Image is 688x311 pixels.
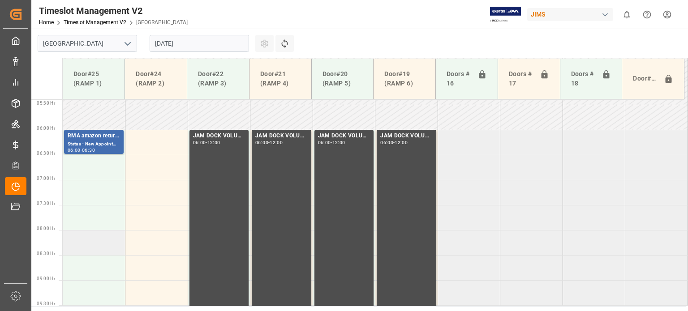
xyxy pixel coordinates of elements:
[395,141,408,145] div: 12:00
[393,141,395,145] div: -
[332,141,345,145] div: 12:00
[37,151,55,156] span: 06:30 Hr
[37,301,55,306] span: 09:30 Hr
[380,141,393,145] div: 06:00
[617,4,637,25] button: show 0 new notifications
[68,148,81,152] div: 06:00
[37,226,55,231] span: 08:00 Hr
[132,66,180,92] div: Door#24 (RAMP 2)
[37,251,55,256] span: 08:30 Hr
[82,148,95,152] div: 06:30
[629,70,660,87] div: Door#23
[37,101,55,106] span: 05:30 Hr
[37,126,55,131] span: 06:00 Hr
[39,4,188,17] div: Timeslot Management V2
[39,19,54,26] a: Home
[568,66,598,92] div: Doors # 18
[194,66,242,92] div: Door#22 (RAMP 3)
[37,276,55,281] span: 09:00 Hr
[38,35,137,52] input: Type to search/select
[120,37,134,51] button: open menu
[206,141,207,145] div: -
[257,66,304,92] div: Door#21 (RAMP 4)
[37,176,55,181] span: 07:00 Hr
[527,8,613,21] div: JIMS
[637,4,657,25] button: Help Center
[81,148,82,152] div: -
[255,132,308,141] div: JAM DOCK VOLUME CONTROL
[270,141,283,145] div: 12:00
[150,35,249,52] input: DD.MM.YYYY
[318,141,331,145] div: 06:00
[490,7,521,22] img: Exertis%20JAM%20-%20Email%20Logo.jpg_1722504956.jpg
[193,141,206,145] div: 06:00
[318,132,370,141] div: JAM DOCK VOLUME CONTROL
[193,132,245,141] div: JAM DOCK VOLUME CONTROL
[268,141,270,145] div: -
[68,132,120,141] div: RMA amazon returns
[527,6,617,23] button: JIMS
[331,141,332,145] div: -
[505,66,536,92] div: Doors # 17
[37,201,55,206] span: 07:30 Hr
[381,66,428,92] div: Door#19 (RAMP 6)
[207,141,220,145] div: 12:00
[319,66,366,92] div: Door#20 (RAMP 5)
[380,132,433,141] div: JAM DOCK VOLUME CONTROL
[64,19,126,26] a: Timeslot Management V2
[443,66,474,92] div: Doors # 16
[68,141,120,148] div: Status - New Appointment
[255,141,268,145] div: 06:00
[70,66,117,92] div: Door#25 (RAMP 1)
